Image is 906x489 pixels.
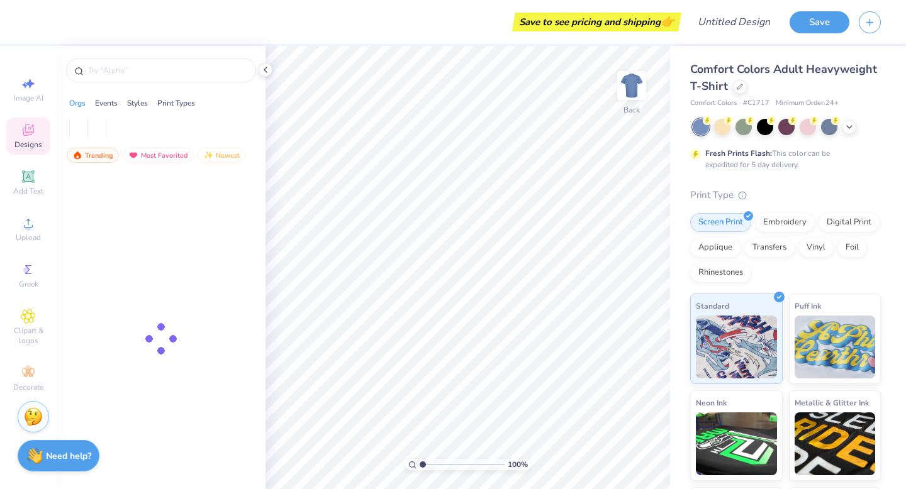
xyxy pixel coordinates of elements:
img: Standard [696,316,777,378]
span: Standard [696,299,729,312]
div: Save to see pricing and shipping [515,13,678,31]
div: Trending [67,148,119,163]
strong: Need help? [46,450,91,462]
span: Decorate [13,382,43,392]
img: Metallic & Glitter Ink [795,412,876,475]
div: Foil [837,238,867,257]
span: Metallic & Glitter Ink [795,396,869,409]
div: Styles [127,97,148,109]
img: Back [619,73,644,98]
span: Puff Ink [795,299,821,312]
span: Greek [19,279,38,289]
span: # C1717 [743,98,769,109]
div: Orgs [69,97,86,109]
span: Add Text [13,186,43,196]
div: Vinyl [798,238,834,257]
img: most_fav.gif [128,151,138,160]
span: 100 % [508,459,528,470]
div: Digital Print [819,213,880,232]
span: Image AI [14,93,43,103]
div: Applique [690,238,741,257]
img: Newest.gif [203,151,213,160]
div: Events [95,97,118,109]
div: Rhinestones [690,263,751,282]
div: Transfers [744,238,795,257]
strong: Fresh Prints Flash: [705,148,772,158]
span: Minimum Order: 24 + [776,98,839,109]
span: Comfort Colors Adult Heavyweight T-Shirt [690,62,877,94]
div: Most Favorited [123,148,194,163]
button: Save [790,11,849,33]
div: Print Types [157,97,195,109]
img: Neon Ink [696,412,777,475]
img: trending.gif [72,151,82,160]
input: Try "Alpha" [87,64,248,77]
div: Screen Print [690,213,751,232]
span: Neon Ink [696,396,727,409]
span: Upload [16,233,41,243]
span: Designs [14,140,42,150]
div: Back [624,104,640,116]
div: This color can be expedited for 5 day delivery. [705,148,860,170]
img: Puff Ink [795,316,876,378]
div: Embroidery [755,213,815,232]
span: Clipart & logos [6,326,50,346]
input: Untitled Design [688,9,780,35]
div: Newest [198,148,245,163]
div: Print Type [690,188,881,202]
span: Comfort Colors [690,98,737,109]
span: 👉 [661,14,674,29]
